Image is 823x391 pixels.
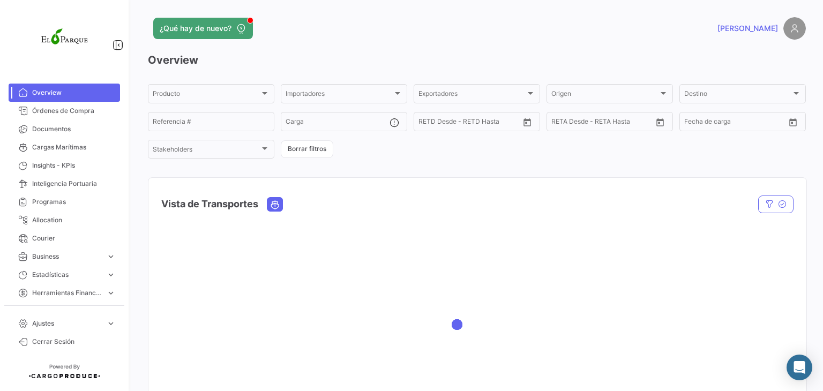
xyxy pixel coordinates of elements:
span: Allocation [32,215,116,225]
span: Destino [684,92,791,99]
div: Abrir Intercom Messenger [787,355,812,380]
a: Overview [9,84,120,102]
span: Stakeholders [153,147,260,155]
span: Exportadores [418,92,526,99]
h4: Vista de Transportes [161,197,258,212]
span: Cargas Marítimas [32,142,116,152]
span: Documentos [32,124,116,134]
button: Borrar filtros [281,140,333,158]
span: Herramientas Financieras [32,288,102,298]
span: [PERSON_NAME] [717,23,778,34]
span: expand_more [106,270,116,280]
img: placeholder-user.png [783,17,806,40]
span: Programas [32,197,116,207]
img: logo-el-parque.png [38,13,91,66]
a: Programas [9,193,120,211]
span: Courier [32,234,116,243]
a: Cargas Marítimas [9,138,120,156]
button: ¿Qué hay de nuevo? [153,18,253,39]
span: expand_more [106,288,116,298]
span: Overview [32,88,116,97]
span: expand_more [106,319,116,328]
button: Open calendar [519,114,535,130]
h3: Overview [148,52,806,67]
input: Desde [551,119,571,127]
button: Open calendar [652,114,668,130]
span: expand_more [106,252,116,261]
span: Insights - KPIs [32,161,116,170]
span: Producto [153,92,260,99]
a: Allocation [9,211,120,229]
a: Documentos [9,120,120,138]
input: Hasta [711,119,759,127]
input: Desde [684,119,704,127]
span: Ajustes [32,319,102,328]
span: Importadores [286,92,393,99]
span: Órdenes de Compra [32,106,116,116]
span: Inteligencia Portuaria [32,179,116,189]
input: Hasta [578,119,626,127]
span: Estadísticas [32,270,102,280]
input: Desde [418,119,438,127]
input: Hasta [445,119,493,127]
span: ¿Qué hay de nuevo? [160,23,231,34]
button: Ocean [267,198,282,211]
span: Origen [551,92,659,99]
span: Cerrar Sesión [32,337,116,347]
a: Insights - KPIs [9,156,120,175]
a: Órdenes de Compra [9,102,120,120]
a: Inteligencia Portuaria [9,175,120,193]
a: Courier [9,229,120,247]
span: Business [32,252,102,261]
button: Open calendar [785,114,801,130]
